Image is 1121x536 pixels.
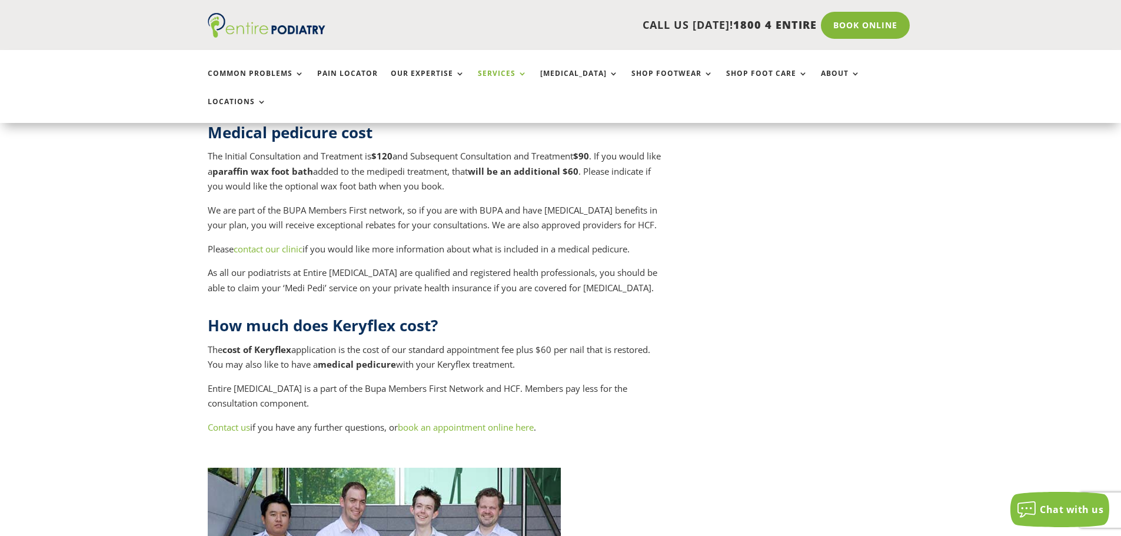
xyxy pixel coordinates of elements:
[212,165,313,177] strong: paraffin wax foot bath
[468,165,578,177] strong: will be an additional $60
[540,69,618,95] a: [MEDICAL_DATA]
[208,203,666,242] p: We are part of the BUPA Members First network, so if you are with BUPA and have [MEDICAL_DATA] be...
[478,69,527,95] a: Services
[208,13,325,38] img: logo (1)
[208,242,666,266] p: Please if you would like more information about what is included in a medical pedicure.
[208,28,325,40] a: Entire Podiatry
[318,358,396,370] strong: medical pedicure
[1040,503,1103,516] span: Chat with us
[208,344,650,371] span: The application is the cost of our standard appointment fee plus $60 per nail that is restored. Y...
[1010,492,1109,527] button: Chat with us
[208,149,666,203] p: The Initial Consultation and Treatment is and Subsequent Consultation and Treatment . If you woul...
[208,421,250,433] a: Contact us
[208,265,666,295] p: As all our podiatrists at Entire [MEDICAL_DATA] are qualified and registered health professionals...
[208,98,267,123] a: Locations
[821,69,860,95] a: About
[391,69,465,95] a: Our Expertise
[573,150,589,162] strong: $90
[208,69,304,95] a: Common Problems
[208,315,438,336] span: How much does Keryflex cost?
[208,421,536,433] span: if you have any further questions, or .
[631,69,713,95] a: Shop Footwear
[222,344,291,355] b: cost of Keryflex
[317,69,378,95] a: Pain Locator
[371,150,392,162] strong: $120
[208,382,627,410] span: Entire [MEDICAL_DATA] is a part of the Bupa Members First Network and HCF. Members pay less for t...
[821,12,910,39] a: Book Online
[208,122,372,143] strong: Medical pedicure cost
[371,18,817,33] p: CALL US [DATE]!
[726,69,808,95] a: Shop Foot Care
[733,18,817,32] span: 1800 4 ENTIRE
[234,243,302,255] a: contact our clinic
[398,421,534,433] a: book an appointment online here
